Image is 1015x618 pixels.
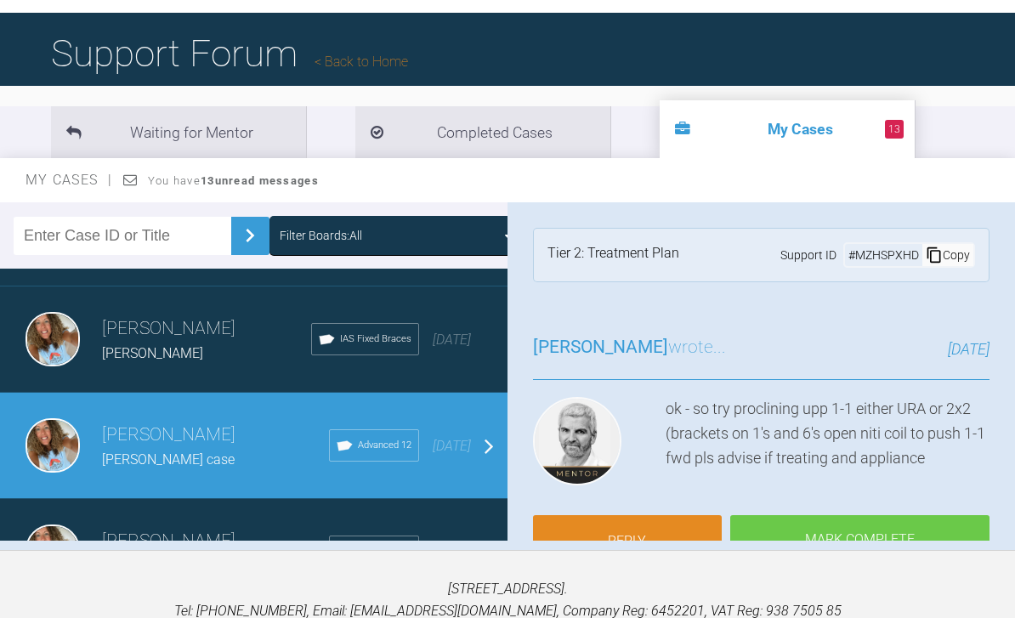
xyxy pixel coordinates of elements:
[666,397,989,492] div: ok - so try proclining upp 1-1 either URA or 2x2 (brackets on 1's and 6's open niti coil to push ...
[26,524,80,579] img: Rebecca Lynne Williams
[547,242,679,268] div: Tier 2: Treatment Plan
[922,244,973,266] div: Copy
[533,397,621,485] img: Ross Hobson
[26,418,80,473] img: Rebecca Lynne Williams
[340,332,411,347] span: IAS Fixed Braces
[102,421,329,450] h3: [PERSON_NAME]
[433,332,471,348] span: [DATE]
[102,315,311,343] h3: [PERSON_NAME]
[26,172,113,188] span: My Cases
[236,222,264,249] img: chevronRight.28bd32b0.svg
[660,100,915,158] li: My Cases
[14,217,231,255] input: Enter Case ID or Title
[102,345,203,361] span: [PERSON_NAME]
[433,438,471,454] span: [DATE]
[51,24,408,83] h1: Support Forum
[730,515,990,568] div: Mark Complete
[26,312,80,366] img: Rebecca Lynne Williams
[358,438,411,453] span: Advanced 12
[780,246,836,264] span: Support ID
[148,174,319,187] span: You have
[845,246,922,264] div: # MZHSPXHD
[948,340,989,358] span: [DATE]
[201,174,319,187] strong: 13 unread messages
[533,333,726,362] h3: wrote...
[280,226,362,245] div: Filter Boards: All
[102,451,235,468] span: [PERSON_NAME] case
[315,54,408,70] a: Back to Home
[533,337,668,357] span: [PERSON_NAME]
[355,106,610,158] li: Completed Cases
[102,527,329,556] h3: [PERSON_NAME]
[885,120,904,139] span: 13
[51,106,306,158] li: Waiting for Mentor
[533,515,722,568] a: Reply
